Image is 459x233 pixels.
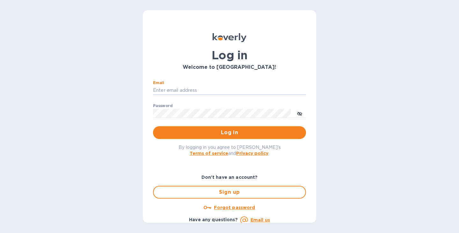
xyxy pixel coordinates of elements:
[214,205,255,210] u: Forgot password
[153,81,164,85] label: Email
[159,188,300,196] span: Sign up
[189,217,238,222] b: Have any questions?
[251,217,270,222] a: Email us
[153,86,306,95] input: Enter email address
[153,186,306,199] button: Sign up
[190,151,228,156] a: Terms of service
[236,151,268,156] a: Privacy policy
[178,145,281,156] span: By logging in you agree to [PERSON_NAME]'s and .
[293,107,306,120] button: toggle password visibility
[153,48,306,62] h1: Log in
[153,64,306,70] h3: Welcome to [GEOGRAPHIC_DATA]!
[201,175,258,180] b: Don't have an account?
[213,33,246,42] img: Koverly
[153,126,306,139] button: Log in
[158,129,301,136] span: Log in
[153,104,172,108] label: Password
